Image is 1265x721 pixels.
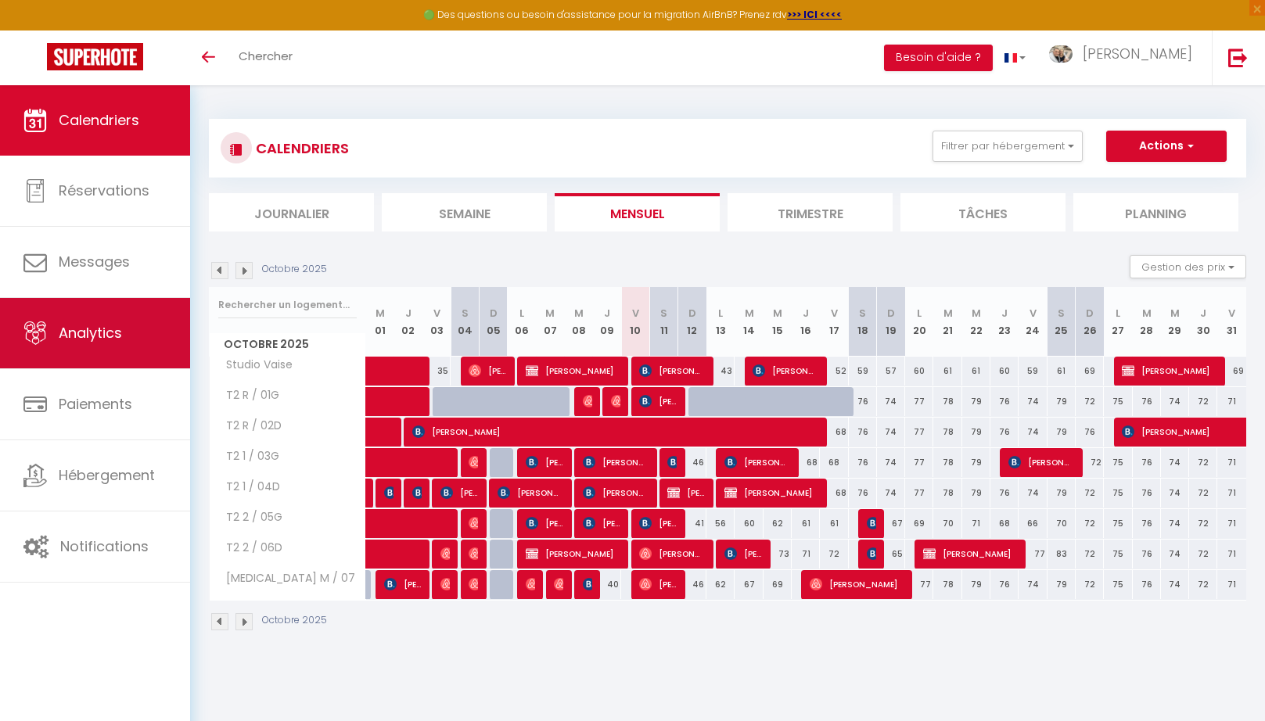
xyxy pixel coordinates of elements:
th: 24 [1019,287,1047,357]
li: Journalier [209,193,374,231]
span: [PERSON_NAME] [724,447,790,477]
th: 11 [649,287,677,357]
div: 75 [1104,479,1132,508]
div: 76 [849,479,877,508]
span: [PERSON_NAME] [412,417,816,447]
div: 76 [849,418,877,447]
div: 72 [1076,540,1104,569]
div: 61 [820,509,848,538]
span: [MEDICAL_DATA] M / 07 [212,570,359,587]
abbr: V [1030,306,1037,321]
th: 08 [565,287,593,357]
span: [PERSON_NAME] [469,447,478,477]
div: 43 [706,357,735,386]
a: ... [PERSON_NAME] [1037,30,1212,85]
div: 79 [962,448,990,477]
div: 79 [962,387,990,416]
div: 61 [962,357,990,386]
div: 68 [990,509,1019,538]
span: [PERSON_NAME] [384,569,422,599]
div: 78 [933,448,961,477]
div: 72 [1076,387,1104,416]
abbr: J [604,306,610,321]
abbr: D [1086,306,1094,321]
div: 76 [990,479,1019,508]
div: 67 [877,509,905,538]
span: [PERSON_NAME] [526,447,563,477]
div: 75 [1104,448,1132,477]
div: 71 [1217,448,1246,477]
li: Tâches [900,193,1066,231]
abbr: D [688,306,696,321]
div: 59 [1019,357,1047,386]
div: 67 [735,570,763,599]
a: >>> ICI <<<< [787,8,842,21]
abbr: M [574,306,584,321]
div: 76 [1133,509,1161,538]
span: T2 R / 01G [212,387,283,404]
abbr: V [433,306,440,321]
p: Octobre 2025 [262,613,327,628]
a: Chercher [227,30,304,85]
li: Trimestre [728,193,893,231]
abbr: D [490,306,498,321]
th: 20 [905,287,933,357]
abbr: V [1228,306,1235,321]
div: 72 [1076,509,1104,538]
div: 71 [1217,540,1246,569]
div: 76 [1076,418,1104,447]
abbr: M [943,306,953,321]
div: 83 [1048,540,1076,569]
div: 77 [905,387,933,416]
li: Semaine [382,193,547,231]
span: T2 2 / 05G [212,509,286,526]
div: 60 [990,357,1019,386]
div: 72 [820,540,848,569]
abbr: M [1142,306,1152,321]
div: 75 [1104,509,1132,538]
div: 76 [1133,540,1161,569]
div: 75 [1104,540,1132,569]
div: 41 [678,509,706,538]
div: 61 [792,509,820,538]
span: T2 2 / 06D [212,540,286,557]
th: 22 [962,287,990,357]
div: 74 [1161,509,1189,538]
span: [PERSON_NAME] Milingui [639,539,705,569]
div: 66 [1019,509,1047,538]
span: [PERSON_NAME] [611,386,620,416]
div: 74 [877,479,905,508]
span: Calendriers [59,110,139,130]
img: ... [1049,45,1073,63]
th: 07 [536,287,564,357]
abbr: M [1170,306,1180,321]
div: 77 [905,448,933,477]
abbr: J [405,306,411,321]
div: 52 [820,357,848,386]
span: [PERSON_NAME] [923,539,1017,569]
span: [PERSON_NAME] [469,356,506,386]
span: Analytics [59,323,122,343]
abbr: V [831,306,838,321]
span: Réservations [59,181,149,200]
div: 74 [1161,479,1189,508]
div: 76 [1133,448,1161,477]
span: [PERSON_NAME] [469,539,478,569]
th: 01 [366,287,394,357]
span: Octobre 2025 [210,333,365,356]
div: 72 [1076,448,1104,477]
span: Hébergement [59,465,155,485]
abbr: M [376,306,385,321]
span: [PERSON_NAME] [440,569,450,599]
div: 71 [792,540,820,569]
th: 25 [1048,287,1076,357]
th: 02 [394,287,422,357]
div: 79 [962,479,990,508]
span: Studio Vaise [212,357,296,374]
abbr: L [519,306,524,321]
div: 40 [593,570,621,599]
button: Actions [1106,131,1227,162]
span: [PERSON_NAME] [753,356,818,386]
div: 46 [678,570,706,599]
